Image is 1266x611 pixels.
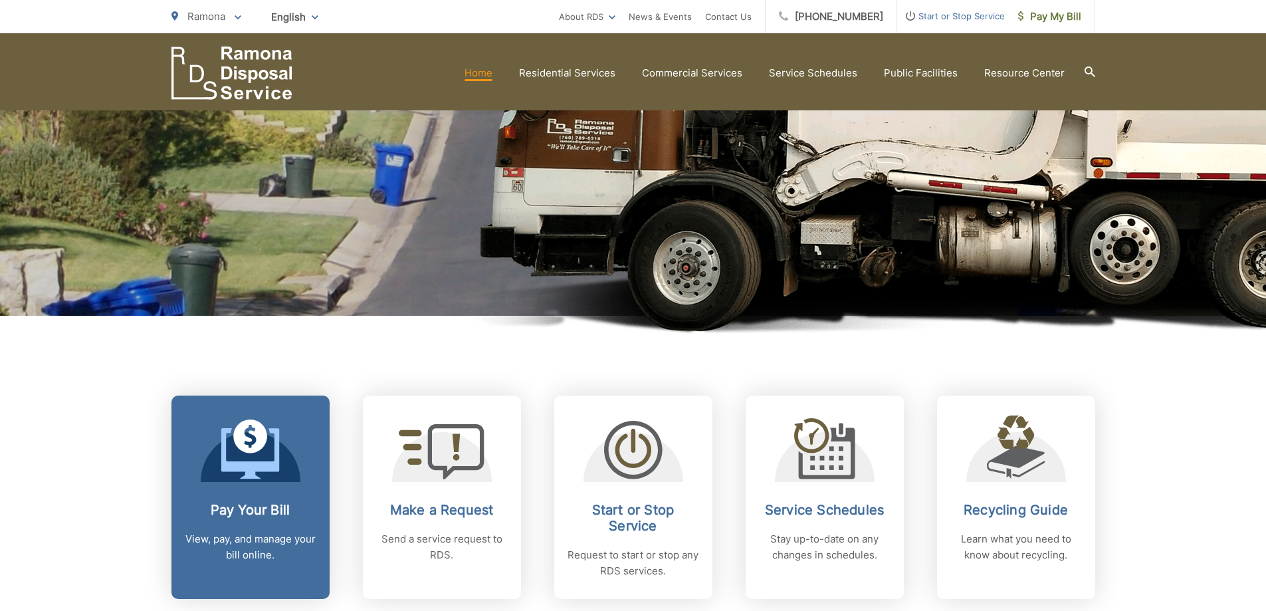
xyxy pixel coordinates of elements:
[1018,9,1081,25] span: Pay My Bill
[759,502,891,518] h2: Service Schedules
[950,502,1082,518] h2: Recycling Guide
[769,65,857,81] a: Service Schedules
[950,531,1082,563] p: Learn what you need to know about recycling.
[984,65,1065,81] a: Resource Center
[759,531,891,563] p: Stay up-to-date on any changes in schedules.
[937,396,1095,599] a: Recycling Guide Learn what you need to know about recycling.
[465,65,492,81] a: Home
[376,531,508,563] p: Send a service request to RDS.
[519,65,615,81] a: Residential Services
[568,502,699,534] h2: Start or Stop Service
[171,47,292,100] a: EDCD logo. Return to the homepage.
[363,396,521,599] a: Make a Request Send a service request to RDS.
[185,502,316,518] h2: Pay Your Bill
[376,502,508,518] h2: Make a Request
[171,396,330,599] a: Pay Your Bill View, pay, and manage your bill online.
[187,10,225,23] span: Ramona
[185,531,316,563] p: View, pay, and manage your bill online.
[629,9,692,25] a: News & Events
[642,65,742,81] a: Commercial Services
[746,396,904,599] a: Service Schedules Stay up-to-date on any changes in schedules.
[884,65,958,81] a: Public Facilities
[261,5,328,29] span: English
[559,9,615,25] a: About RDS
[568,547,699,579] p: Request to start or stop any RDS services.
[705,9,752,25] a: Contact Us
